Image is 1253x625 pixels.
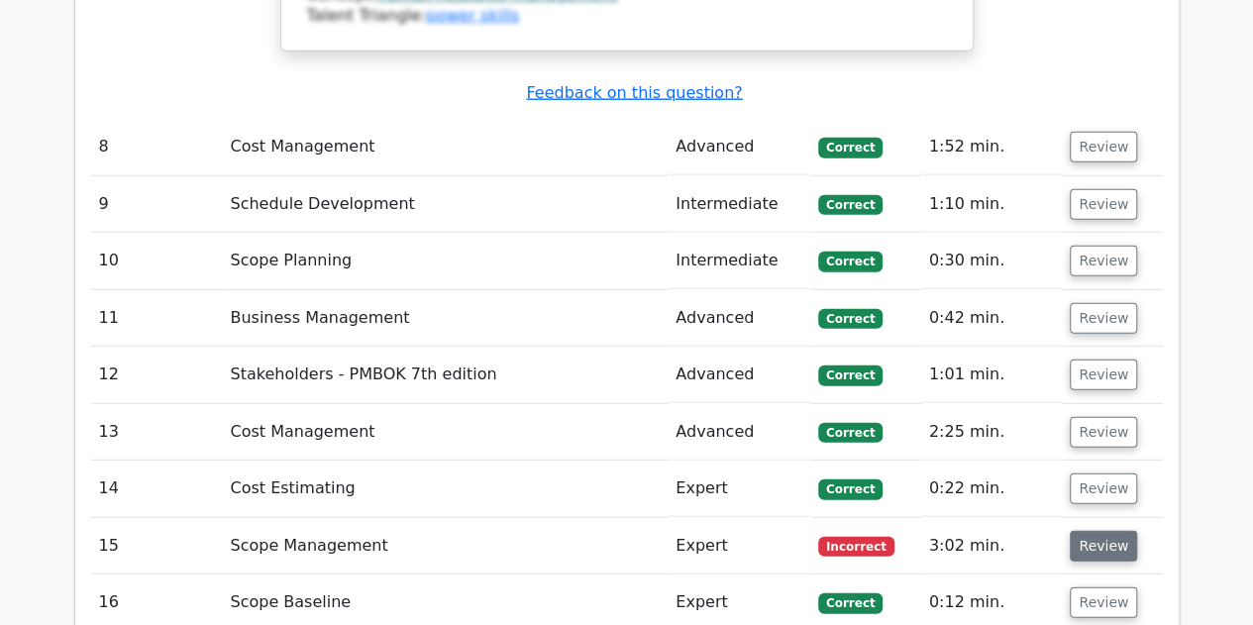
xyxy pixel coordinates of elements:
span: Correct [818,593,883,613]
td: Intermediate [668,233,810,289]
td: Intermediate [668,176,810,233]
span: Correct [818,138,883,157]
td: 1:01 min. [921,347,1063,403]
td: 12 [91,347,223,403]
td: Advanced [668,119,810,175]
td: 14 [91,461,223,517]
button: Review [1070,189,1137,220]
td: 1:52 min. [921,119,1063,175]
td: 13 [91,404,223,461]
span: Correct [818,309,883,329]
button: Review [1070,417,1137,448]
a: Feedback on this question? [526,83,742,102]
td: Stakeholders - PMBOK 7th edition [222,347,668,403]
button: Review [1070,132,1137,162]
td: Cost Management [222,119,668,175]
td: Schedule Development [222,176,668,233]
td: 0:30 min. [921,233,1063,289]
span: Correct [818,252,883,271]
td: 0:22 min. [921,461,1063,517]
button: Review [1070,303,1137,334]
td: 1:10 min. [921,176,1063,233]
td: Advanced [668,404,810,461]
button: Review [1070,473,1137,504]
td: 15 [91,518,223,574]
button: Review [1070,246,1137,276]
td: 2:25 min. [921,404,1063,461]
td: 0:42 min. [921,290,1063,347]
td: 8 [91,119,223,175]
td: Advanced [668,290,810,347]
td: Cost Estimating [222,461,668,517]
span: Correct [818,365,883,385]
button: Review [1070,531,1137,562]
td: Scope Management [222,518,668,574]
td: 10 [91,233,223,289]
td: Expert [668,518,810,574]
button: Review [1070,360,1137,390]
button: Review [1070,587,1137,618]
td: Cost Management [222,404,668,461]
a: power skills [426,6,519,25]
td: Business Management [222,290,668,347]
td: 11 [91,290,223,347]
td: Expert [668,461,810,517]
td: Scope Planning [222,233,668,289]
td: 9 [91,176,223,233]
span: Correct [818,479,883,499]
td: Advanced [668,347,810,403]
td: 3:02 min. [921,518,1063,574]
span: Correct [818,423,883,443]
span: Correct [818,195,883,215]
span: Incorrect [818,537,894,557]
